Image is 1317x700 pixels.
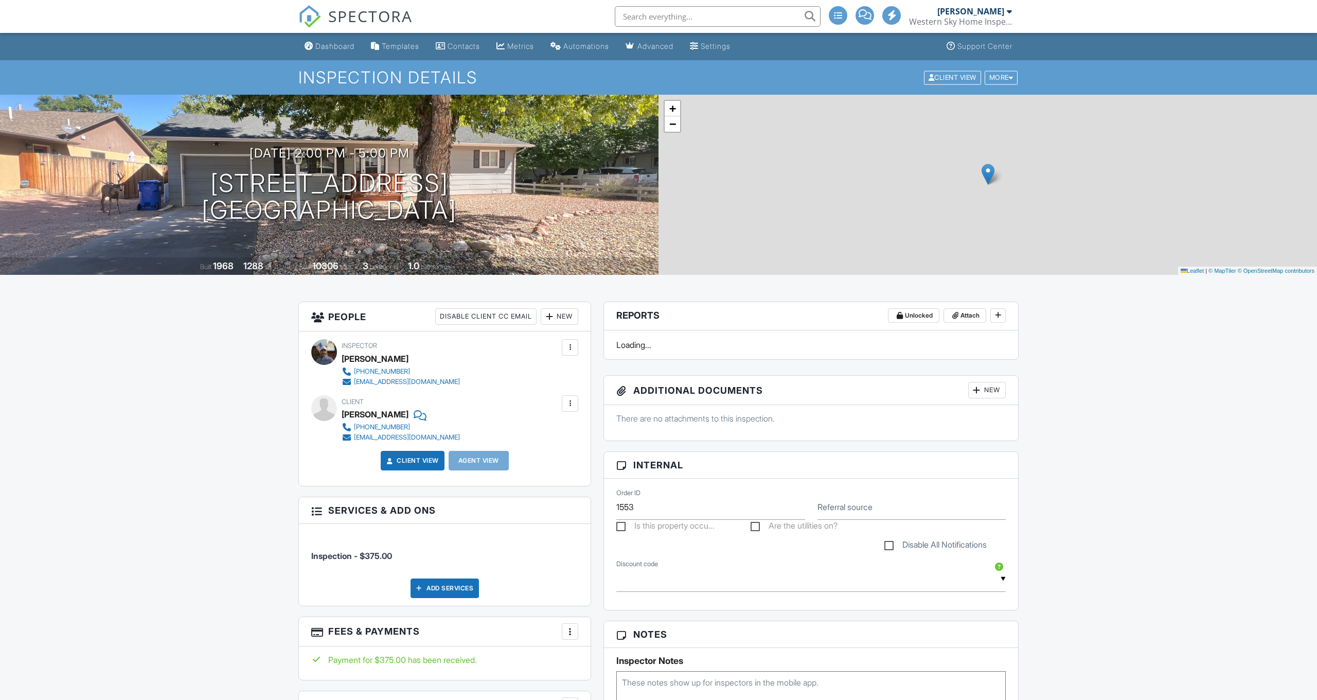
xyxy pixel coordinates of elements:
[298,68,1019,86] h1: Inspection Details
[354,378,460,386] div: [EMAIL_ADDRESS][DOMAIN_NAME]
[311,532,578,570] li: Service: Inspection
[616,656,1006,666] h5: Inspector Notes
[265,263,279,271] span: sq. ft.
[250,146,410,160] h3: [DATE] 2:00 pm - 5:00 pm
[957,42,1012,50] div: Support Center
[315,42,354,50] div: Dashboard
[616,559,658,569] label: Discount code
[541,308,578,325] div: New
[621,37,678,56] a: Advanced
[411,579,479,598] div: Add Services
[342,407,408,422] div: [PERSON_NAME]
[213,260,234,271] div: 1968
[604,621,1018,648] h3: Notes
[300,37,359,56] a: Dashboard
[985,71,1018,84] div: More
[342,351,408,366] div: [PERSON_NAME]
[637,42,673,50] div: Advanced
[751,521,838,534] label: Are the utilities on?
[370,263,398,271] span: bedrooms
[299,617,591,646] h3: Fees & Payments
[492,37,538,56] a: Metrics
[367,37,423,56] a: Templates
[1205,268,1207,274] span: |
[448,42,480,50] div: Contacts
[507,42,534,50] div: Metrics
[342,398,364,406] span: Client
[686,37,735,56] a: Settings
[942,37,1017,56] a: Support Center
[604,376,1018,405] h3: Additional Documents
[354,423,410,431] div: [PHONE_NUMBER]
[299,302,591,331] h3: People
[435,308,537,325] div: Disable Client CC Email
[342,432,460,443] a: [EMAIL_ADDRESS][DOMAIN_NAME]
[616,413,1006,424] p: There are no attachments to this inspection.
[968,382,1006,398] div: New
[408,260,419,271] div: 1.0
[604,452,1018,479] h3: Internal
[311,551,392,561] span: Inspection - $375.00
[924,71,981,84] div: Client View
[669,117,676,130] span: −
[342,377,460,387] a: [EMAIL_ADDRESS][DOMAIN_NAME]
[421,263,450,271] span: bathrooms
[298,5,321,28] img: The Best Home Inspection Software - Spectora
[342,422,460,432] a: [PHONE_NUMBER]
[342,342,377,349] span: Inspector
[299,497,591,524] h3: Services & Add ons
[328,5,413,27] span: SPECTORA
[665,116,680,132] a: Zoom out
[382,42,419,50] div: Templates
[817,501,873,513] label: Referral source
[1208,268,1236,274] a: © MapTiler
[289,263,311,271] span: Lot Size
[354,367,410,376] div: [PHONE_NUMBER]
[200,263,211,271] span: Built
[884,540,987,553] label: Disable All Notifications
[243,260,263,271] div: 1288
[1238,268,1314,274] a: © OpenStreetMap contributors
[616,521,715,534] label: Is this property occupied?
[1181,268,1204,274] a: Leaflet
[298,14,413,36] a: SPECTORA
[340,263,353,271] span: sq.ft.
[354,433,460,442] div: [EMAIL_ADDRESS][DOMAIN_NAME]
[202,170,457,224] h1: [STREET_ADDRESS] [GEOGRAPHIC_DATA]
[342,366,460,377] a: [PHONE_NUMBER]
[384,456,439,466] a: Client View
[909,16,1012,27] div: Western Sky Home Inspections
[615,6,821,27] input: Search everything...
[432,37,484,56] a: Contacts
[701,42,731,50] div: Settings
[546,37,613,56] a: Automations (Basic)
[923,73,984,81] a: Client View
[616,488,640,498] label: Order ID
[563,42,609,50] div: Automations
[665,101,680,116] a: Zoom in
[937,6,1004,16] div: [PERSON_NAME]
[311,654,578,666] div: Payment for $375.00 has been received.
[363,260,368,271] div: 3
[669,102,676,115] span: +
[312,260,339,271] div: 10306
[982,164,994,185] img: Marker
